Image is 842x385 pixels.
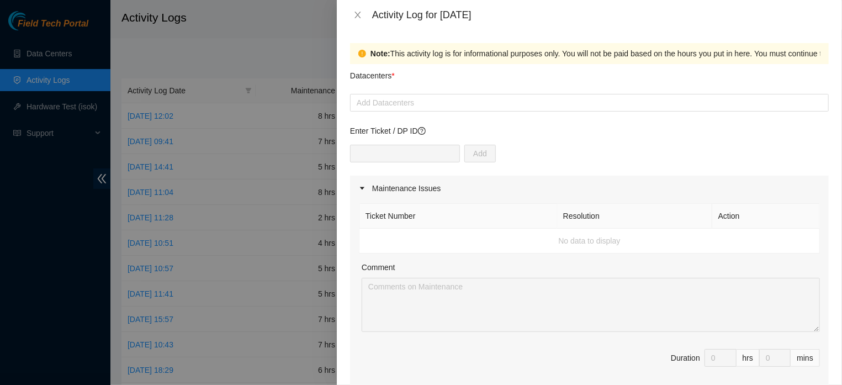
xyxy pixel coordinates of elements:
[737,349,760,367] div: hrs
[712,204,820,229] th: Action
[362,261,395,273] label: Comment
[557,204,712,229] th: Resolution
[464,145,496,162] button: Add
[350,176,829,201] div: Maintenance Issues
[372,9,829,21] div: Activity Log for [DATE]
[350,64,395,82] p: Datacenters
[350,10,366,20] button: Close
[359,204,557,229] th: Ticket Number
[359,229,820,254] td: No data to display
[418,127,426,135] span: question-circle
[362,278,820,332] textarea: Comment
[671,352,700,364] div: Duration
[353,10,362,19] span: close
[358,50,366,57] span: exclamation-circle
[350,125,829,137] p: Enter Ticket / DP ID
[359,185,366,192] span: caret-right
[791,349,820,367] div: mins
[370,48,390,60] strong: Note:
